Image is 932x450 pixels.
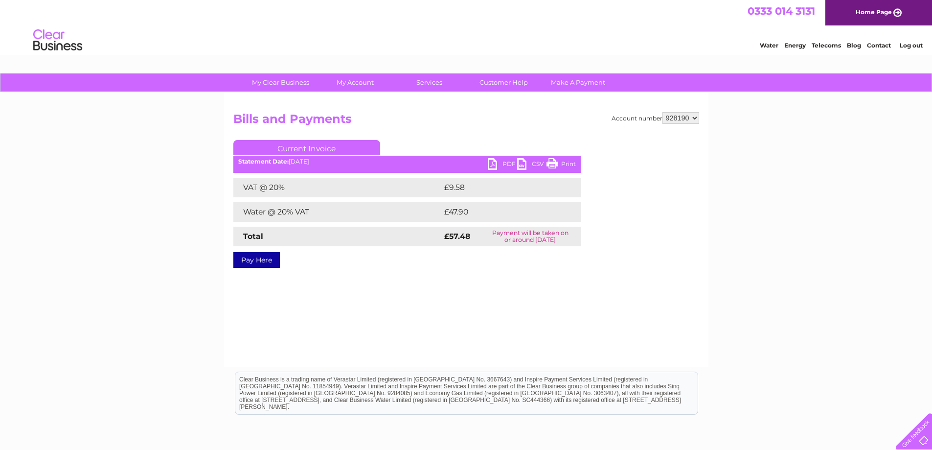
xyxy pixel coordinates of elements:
a: CSV [517,158,546,172]
div: Clear Business is a trading name of Verastar Limited (registered in [GEOGRAPHIC_DATA] No. 3667643... [235,5,698,47]
td: £9.58 [442,178,558,197]
a: Log out [900,42,923,49]
a: Customer Help [463,73,544,92]
td: Payment will be taken on or around [DATE] [480,227,581,246]
a: Contact [867,42,891,49]
h2: Bills and Payments [233,112,699,131]
strong: £57.48 [444,232,470,241]
td: £47.90 [442,202,561,222]
div: [DATE] [233,158,581,165]
td: VAT @ 20% [233,178,442,197]
td: Water @ 20% VAT [233,202,442,222]
a: 0333 014 3131 [748,5,815,17]
a: Services [389,73,470,92]
a: Blog [847,42,861,49]
a: Telecoms [812,42,841,49]
div: Account number [612,112,699,124]
a: Current Invoice [233,140,380,155]
strong: Total [243,232,263,241]
a: Print [546,158,576,172]
a: Pay Here [233,252,280,268]
a: My Clear Business [240,73,321,92]
a: PDF [488,158,517,172]
a: Make A Payment [538,73,618,92]
a: Water [760,42,778,49]
img: logo.png [33,25,83,55]
a: Energy [784,42,806,49]
a: My Account [315,73,395,92]
b: Statement Date: [238,158,289,165]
